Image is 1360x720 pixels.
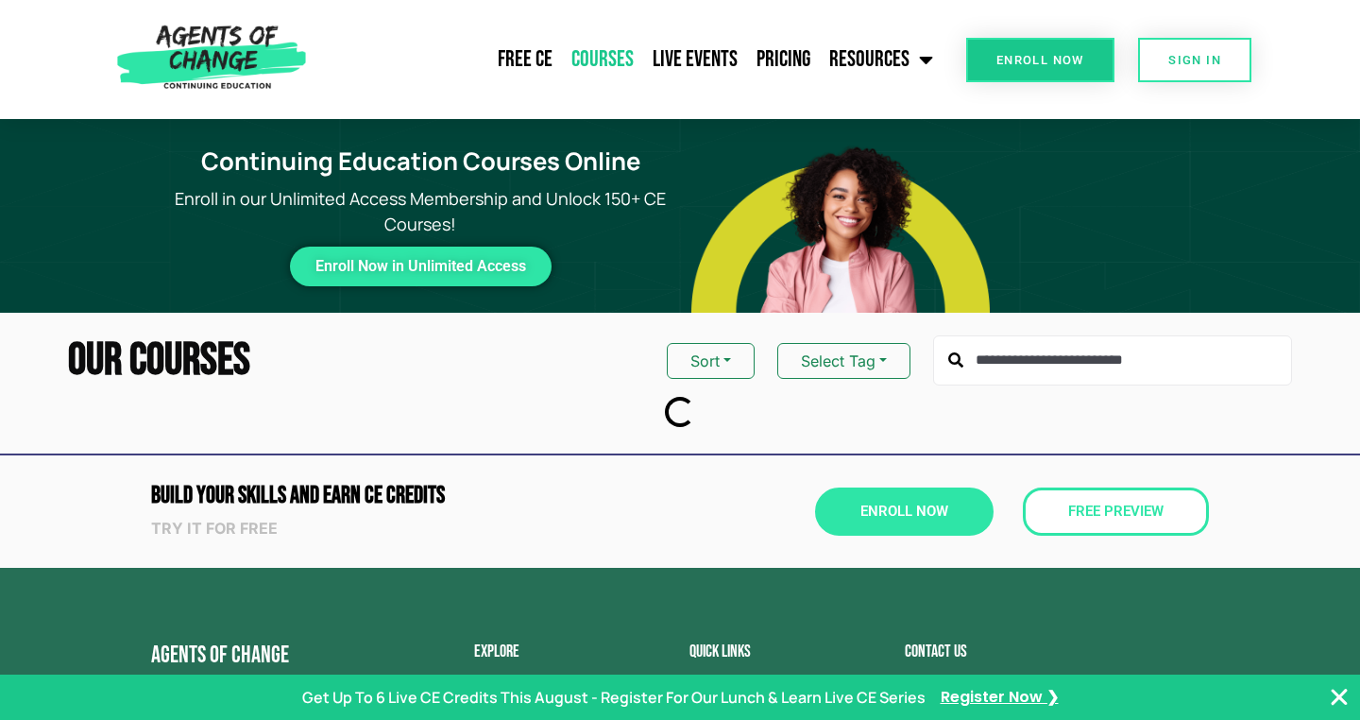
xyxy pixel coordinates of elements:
[315,262,526,271] span: Enroll Now in Unlimited Access
[161,186,680,237] p: Enroll in our Unlimited Access Membership and Unlock 150+ CE Courses!
[747,36,820,83] a: Pricing
[151,484,671,507] h2: Build Your Skills and Earn CE CREDITS
[172,147,669,177] h1: Continuing Education Courses Online
[562,36,643,83] a: Courses
[151,643,380,667] h4: Agents of Change
[488,36,562,83] a: Free CE
[820,36,943,83] a: Resources
[314,36,943,83] nav: Menu
[667,343,755,379] button: Sort
[941,687,1059,708] a: Register Now ❯
[151,519,278,538] strong: Try it for free
[290,247,552,286] a: Enroll Now in Unlimited Access
[1023,488,1209,536] a: Free Preview
[689,643,886,660] h2: Quick Links
[1328,686,1351,709] button: Close Banner
[1068,505,1164,519] span: Free Preview
[302,686,926,709] p: Get Up To 6 Live CE Credits This August - Register For Our Lunch & Learn Live CE Series
[643,36,747,83] a: Live Events
[996,54,1084,66] span: Enroll Now
[966,38,1114,82] a: Enroll Now
[68,338,250,384] h2: Our Courses
[777,343,910,379] button: Select Tag
[815,488,994,536] a: Enroll Now
[905,643,1209,660] h2: Contact us
[860,505,948,519] span: Enroll Now
[474,643,671,660] h2: Explore
[1138,38,1251,82] a: SIGN IN
[1168,54,1221,66] span: SIGN IN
